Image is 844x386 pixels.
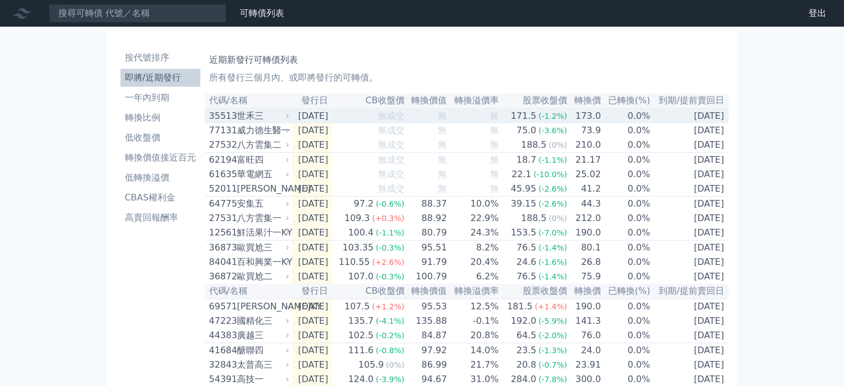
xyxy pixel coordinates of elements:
td: 0.0% [602,328,651,343]
td: [DATE] [292,108,333,123]
td: 14.0% [447,343,499,358]
span: 無 [438,183,447,194]
td: 0.0% [602,240,651,255]
span: 無 [438,139,447,150]
th: 發行日 [292,284,333,299]
td: 88.37 [405,197,448,212]
td: 135.88 [405,314,448,328]
div: 八方雲集二 [237,138,287,152]
div: 23.5 [514,344,539,357]
div: 284.0 [509,373,539,386]
div: 84041 [209,255,234,269]
span: (-1.4%) [538,272,567,281]
td: [DATE] [292,153,333,168]
td: 97.92 [405,343,448,358]
td: 21.7% [447,358,499,372]
td: 86.99 [405,358,448,372]
div: 45.95 [509,182,539,195]
th: CB收盤價 [332,284,405,299]
div: 100.4 [346,226,376,239]
span: (-3.6%) [538,126,567,135]
div: 181.5 [505,300,535,313]
td: 0.0% [602,123,651,138]
span: 無 [490,125,499,136]
span: (-1.1%) [538,156,567,164]
div: 世禾三 [237,109,287,123]
th: 股票收盤價 [499,93,568,108]
li: 轉換價值接近百元 [120,151,200,164]
th: 到期/提前賣回日 [651,284,729,299]
a: 轉換比例 [120,109,200,127]
td: 0.0% [602,225,651,240]
td: 76.0 [568,328,602,343]
th: CB收盤價 [332,93,405,108]
span: 無 [438,111,447,121]
div: 44383 [209,329,234,342]
div: 107.5 [342,300,372,313]
td: 0.0% [602,167,651,182]
td: 8.2% [447,240,499,255]
div: 百和興業一KY [237,255,287,269]
div: 32843 [209,358,234,372]
td: [DATE] [651,358,729,372]
td: 0.0% [602,343,651,358]
th: 股票收盤價 [499,284,568,299]
div: 高技一 [237,373,287,386]
div: 54391 [209,373,234,386]
td: 44.3 [568,197,602,212]
div: 188.5 [519,212,549,225]
span: 無 [490,139,499,150]
td: 21.17 [568,153,602,168]
div: 61635 [209,168,234,181]
div: 安集五 [237,197,287,210]
div: 107.0 [346,270,376,283]
span: (+0.3%) [372,214,404,223]
td: [DATE] [292,240,333,255]
div: 廣越三 [237,329,287,342]
td: [DATE] [651,211,729,225]
div: 171.5 [509,109,539,123]
div: 太普高三 [237,358,287,372]
td: 88.92 [405,211,448,225]
span: (-0.8%) [376,346,405,355]
td: 25.02 [568,167,602,182]
span: (0%) [549,214,567,223]
div: 188.5 [519,138,549,152]
th: 轉換溢價率 [447,93,499,108]
th: 到期/提前賣回日 [651,93,729,108]
td: [DATE] [651,255,729,269]
a: 高賣回報酬率 [120,209,200,227]
span: 無 [490,111,499,121]
td: 41.2 [568,182,602,197]
div: 64775 [209,197,234,210]
li: CBAS權利金 [120,191,200,204]
td: [DATE] [651,240,729,255]
a: 一年內到期 [120,89,200,107]
div: 77131 [209,124,234,137]
h1: 近期新發行可轉債列表 [209,53,724,67]
th: 發行日 [292,93,333,108]
td: [DATE] [651,108,729,123]
td: 212.0 [568,211,602,225]
td: 0.0% [602,269,651,284]
div: 八方雲集一 [237,212,287,225]
td: 141.3 [568,314,602,328]
div: 124.0 [346,373,376,386]
td: 95.51 [405,240,448,255]
span: (-2.0%) [538,331,567,340]
li: 低轉換溢價 [120,171,200,184]
td: [DATE] [651,328,729,343]
span: 無成交 [378,169,405,179]
th: 轉換價 [568,284,602,299]
td: [DATE] [651,138,729,153]
td: 75.9 [568,269,602,284]
th: 代碼/名稱 [205,93,292,108]
td: [DATE] [292,314,333,328]
span: (-1.3%) [538,346,567,355]
th: 已轉換(%) [602,284,651,299]
td: [DATE] [651,182,729,197]
td: 0.0% [602,108,651,123]
td: 0.0% [602,314,651,328]
a: 按代號排序 [120,49,200,67]
span: (-1.2%) [538,112,567,121]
